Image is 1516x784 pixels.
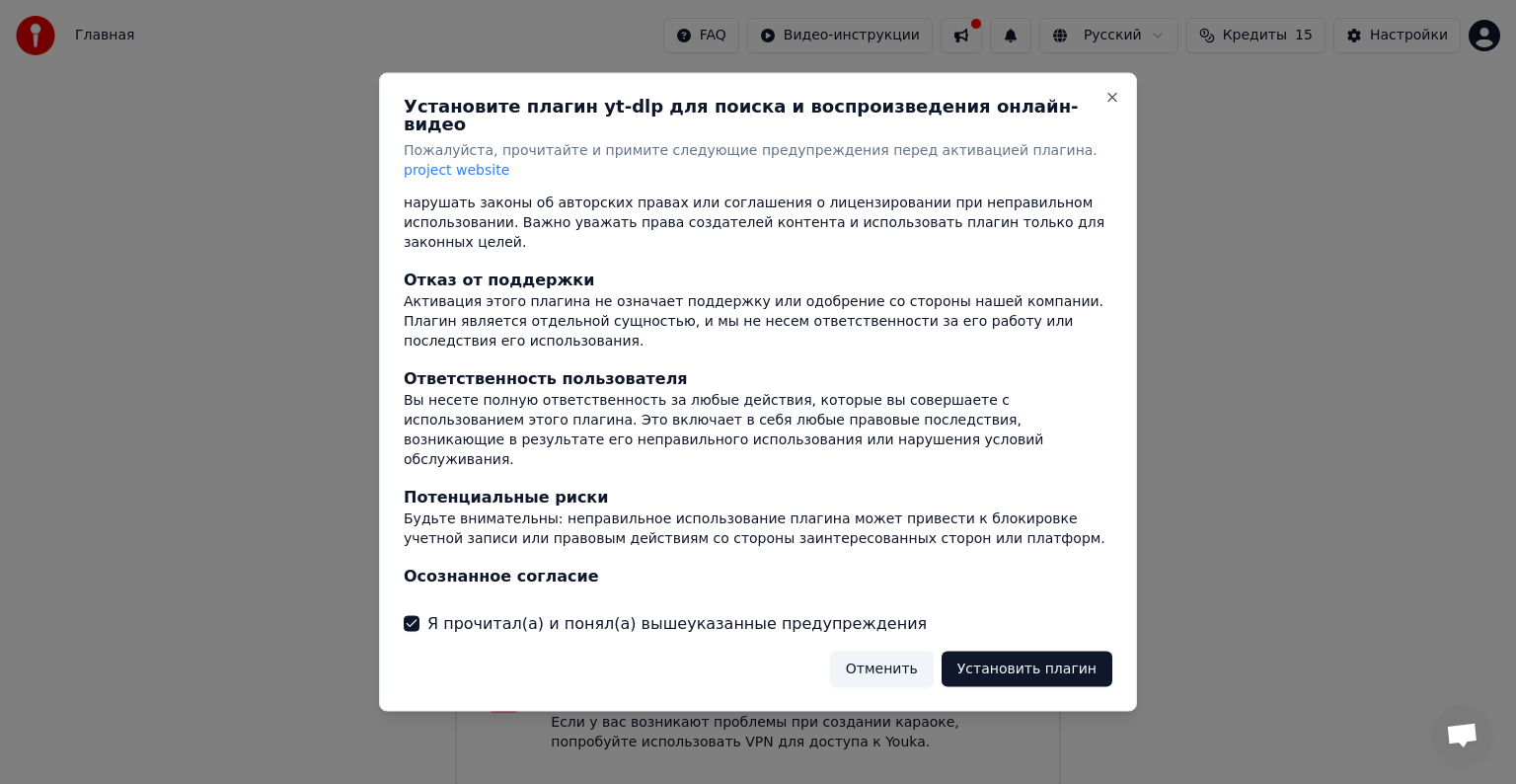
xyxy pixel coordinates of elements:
[404,485,1112,509] div: Потенциальные риски
[404,98,1112,133] h2: Установите плагин yt-dlp для поиска и воспроизведения онлайн-видео
[942,651,1112,686] button: Установить плагин
[404,366,1112,390] div: Ответственность пользователя
[404,162,509,178] span: project website
[404,291,1112,351] div: Активация этого плагина не означает поддержку или одобрение со стороны нашей компании. Плагин явл...
[404,564,1112,588] div: Осознанное согласие
[830,651,934,686] button: Отменить
[404,268,1112,291] div: Отказ от поддержки
[427,611,927,635] label: Я прочитал(а) и понял(а) вышеуказанные предупреждения
[404,509,1112,548] div: Будьте внимательны: неправильное использование плагина может привести к блокировке учетной записи...
[404,390,1112,469] div: Вы несете полную ответственность за любые действия, которые вы совершаете с использованием этого ...
[404,588,1112,627] div: Активируя этот плагин, вы подтверждаете, что прочитали и поняли эти предупреждения и принимаете п...
[404,173,1112,252] div: Этот плагин может позволять действия (например, скачивание контента), которые могут нарушать зако...
[404,141,1112,181] p: Пожалуйста, прочитайте и примите следующие предупреждения перед активацией плагина.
